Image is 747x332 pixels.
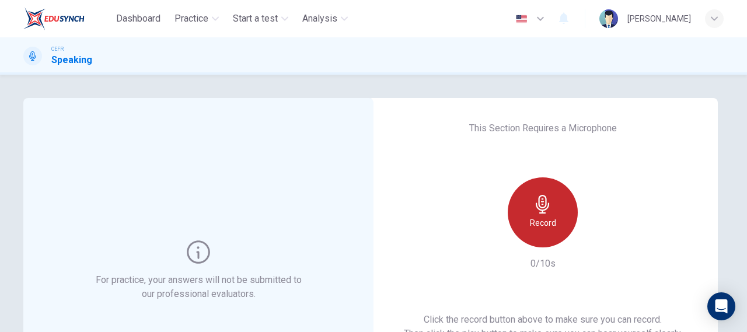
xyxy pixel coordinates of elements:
[508,177,578,247] button: Record
[302,12,337,26] span: Analysis
[23,7,85,30] img: EduSynch logo
[93,273,304,301] h6: For practice, your answers will not be submitted to our professional evaluators.
[599,9,618,28] img: Profile picture
[111,8,165,29] button: Dashboard
[707,292,735,320] div: Open Intercom Messenger
[116,12,160,26] span: Dashboard
[228,8,293,29] button: Start a test
[51,53,92,67] h1: Speaking
[530,216,556,230] h6: Record
[174,12,208,26] span: Practice
[170,8,224,29] button: Practice
[469,121,617,135] h6: This Section Requires a Microphone
[298,8,352,29] button: Analysis
[51,45,64,53] span: CEFR
[23,7,111,30] a: EduSynch logo
[627,12,691,26] div: [PERSON_NAME]
[233,12,278,26] span: Start a test
[530,257,556,271] h6: 0/10s
[514,15,529,23] img: en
